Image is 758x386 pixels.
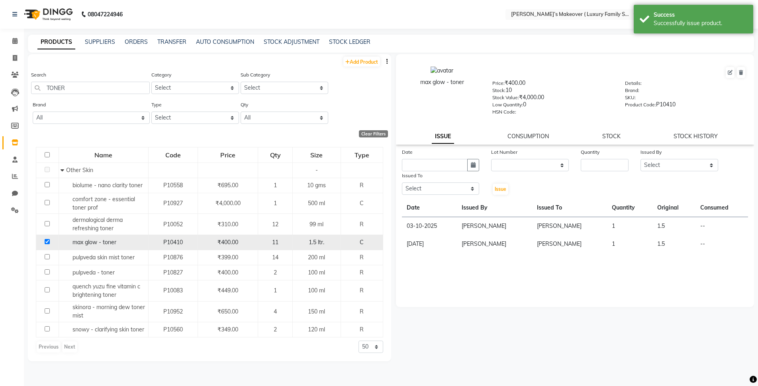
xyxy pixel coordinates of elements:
[532,235,607,253] td: [PERSON_NAME]
[457,217,532,235] td: [PERSON_NAME]
[163,200,183,207] span: P10927
[652,235,695,253] td: 1.5
[72,269,115,276] span: pulpveda - toner
[217,254,238,261] span: ₹399.00
[308,269,325,276] span: 100 ml
[88,3,123,25] b: 08047224946
[492,94,519,101] label: Stock Value:
[625,80,642,87] label: Details:
[217,182,238,189] span: ₹695.00
[72,326,144,333] span: snowy - clarifying skin toner
[360,182,364,189] span: R
[163,239,183,246] span: P10410
[274,182,277,189] span: 1
[85,38,115,45] a: SUPPLIERS
[259,148,292,162] div: Qty
[625,100,746,112] div: P10410
[625,101,656,108] label: Product Code:
[37,35,75,49] a: PRODUCTS
[695,235,748,253] td: --
[274,200,277,207] span: 1
[272,221,278,228] span: 12
[607,199,652,217] th: Quantity
[329,38,370,45] a: STOCK LEDGER
[492,87,505,94] label: Stock:
[360,239,364,246] span: C
[151,101,162,108] label: Type
[360,308,364,315] span: R
[654,11,747,19] div: Success
[315,167,318,174] span: -
[492,93,613,104] div: ₹4,000.00
[308,308,325,315] span: 150 ml
[125,38,148,45] a: ORDERS
[196,38,254,45] a: AUTO CONSUMPTION
[217,326,238,333] span: ₹349.00
[581,149,599,156] label: Quantity
[274,308,277,315] span: 4
[241,71,270,78] label: Sub Category
[308,287,325,294] span: 100 ml
[163,269,183,276] span: P10827
[402,149,413,156] label: Date
[360,200,364,207] span: C
[402,217,457,235] td: 03-10-2025
[308,326,325,333] span: 120 ml
[215,200,241,207] span: ₹4,000.00
[274,326,277,333] span: 2
[33,101,46,108] label: Brand
[402,235,457,253] td: [DATE]
[360,221,364,228] span: R
[217,221,238,228] span: ₹310.00
[492,101,523,108] label: Low Quantity:
[163,221,183,228] span: P10052
[493,184,508,195] button: Issue
[652,217,695,235] td: 1.5
[309,221,323,228] span: 99 ml
[432,129,454,144] a: ISSUE
[457,235,532,253] td: [PERSON_NAME]
[607,235,652,253] td: 1
[274,287,277,294] span: 1
[72,254,135,261] span: pulpveda skin mist toner
[640,149,662,156] label: Issued By
[532,199,607,217] th: Issued To
[341,148,382,162] div: Type
[492,108,516,116] label: HSN Code:
[402,199,457,217] th: Date
[343,57,380,67] a: Add Product
[360,326,364,333] span: R
[507,133,549,140] a: CONSUMPTION
[360,254,364,261] span: R
[31,82,150,94] input: Search by product name or code
[72,216,123,232] span: dermalogical derma refreshing toner
[457,199,532,217] th: Issued By
[61,167,66,174] span: Collapse Row
[307,182,326,189] span: 10 gms
[654,19,747,27] div: Successfully issue product.
[264,38,319,45] a: STOCK ADJUSTMENT
[163,254,183,261] span: P10876
[360,287,364,294] span: R
[431,67,453,75] img: avatar
[217,269,238,276] span: ₹400.00
[31,71,46,78] label: Search
[20,3,75,25] img: logo
[163,287,183,294] span: P10083
[59,148,148,162] div: Name
[360,269,364,276] span: R
[607,217,652,235] td: 1
[492,80,505,87] label: Price:
[404,78,480,86] div: max glow - toner
[272,254,278,261] span: 14
[72,304,145,319] span: skinora - morning dew toner mist
[492,100,613,112] div: 0
[308,254,325,261] span: 200 ml
[217,239,238,246] span: ₹400.00
[163,326,183,333] span: P10560
[149,148,198,162] div: Code
[66,167,93,174] span: Other Skin
[293,148,340,162] div: Size
[309,239,324,246] span: 1.5 ltr.
[241,101,248,108] label: Qty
